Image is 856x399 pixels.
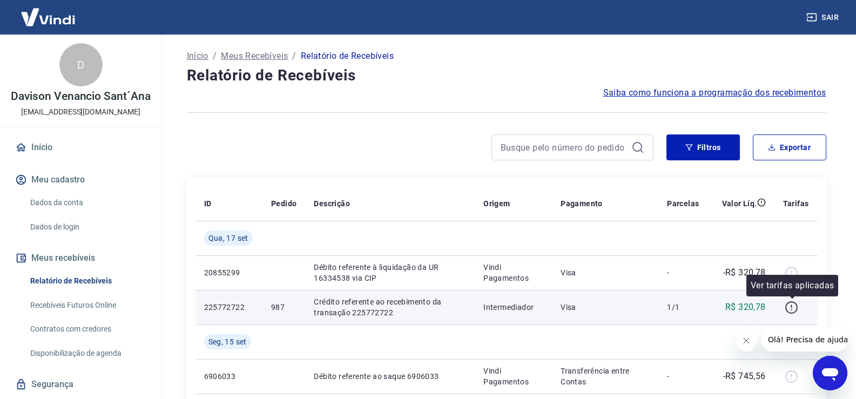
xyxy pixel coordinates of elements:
p: Débito referente ao saque 6906033 [314,371,466,382]
h4: Relatório de Recebíveis [187,65,826,86]
a: Contratos com credores [26,318,149,340]
img: Vindi [13,1,83,33]
span: Qua, 17 set [208,233,248,244]
p: Origem [483,198,510,209]
p: [EMAIL_ADDRESS][DOMAIN_NAME] [21,106,140,118]
p: Valor Líq. [722,198,757,209]
p: Parcelas [667,198,699,209]
p: -R$ 320,78 [723,266,766,279]
p: R$ 320,78 [725,301,766,314]
p: -R$ 745,56 [723,370,766,383]
p: / [213,50,217,63]
p: Vindi Pagamentos [483,366,543,387]
p: Visa [561,302,650,313]
iframe: Fechar mensagem [736,330,757,351]
p: Transferência entre Contas [561,366,650,387]
a: Meus Recebíveis [221,50,288,63]
button: Filtros [666,134,740,160]
p: Visa [561,267,650,278]
a: Segurança [13,373,149,396]
input: Busque pelo número do pedido [501,139,627,155]
iframe: Mensagem da empresa [761,328,847,351]
div: D [59,43,103,86]
button: Meus recebíveis [13,246,149,270]
span: Olá! Precisa de ajuda? [6,8,91,16]
p: Pedido [271,198,296,209]
p: Pagamento [561,198,603,209]
p: / [292,50,296,63]
a: Disponibilização de agenda [26,342,149,364]
a: Saiba como funciona a programação dos recebimentos [603,86,826,99]
button: Exportar [753,134,826,160]
p: Descrição [314,198,350,209]
a: Relatório de Recebíveis [26,270,149,292]
p: 987 [271,302,296,313]
p: Tarifas [783,198,809,209]
p: Relatório de Recebíveis [301,50,394,63]
p: Intermediador [483,302,543,313]
a: Recebíveis Futuros Online [26,294,149,316]
p: 6906033 [204,371,254,382]
p: Crédito referente ao recebimento da transação 225772722 [314,296,466,318]
button: Meu cadastro [13,168,149,192]
p: - [667,267,699,278]
p: Débito referente à liquidação da UR 16334538 via CIP [314,262,466,283]
p: ID [204,198,212,209]
a: Início [13,136,149,159]
p: 1/1 [667,302,699,313]
p: 225772722 [204,302,254,313]
p: 20855299 [204,267,254,278]
button: Sair [804,8,843,28]
a: Início [187,50,208,63]
p: Ver tarifas aplicadas [751,279,834,292]
p: Vindi Pagamentos [483,262,543,283]
a: Dados de login [26,216,149,238]
a: Dados da conta [26,192,149,214]
p: - [667,371,699,382]
iframe: Botão para abrir a janela de mensagens [813,356,847,390]
p: Davison Venancio Sant´Ana [11,91,151,102]
span: Seg, 15 set [208,336,247,347]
